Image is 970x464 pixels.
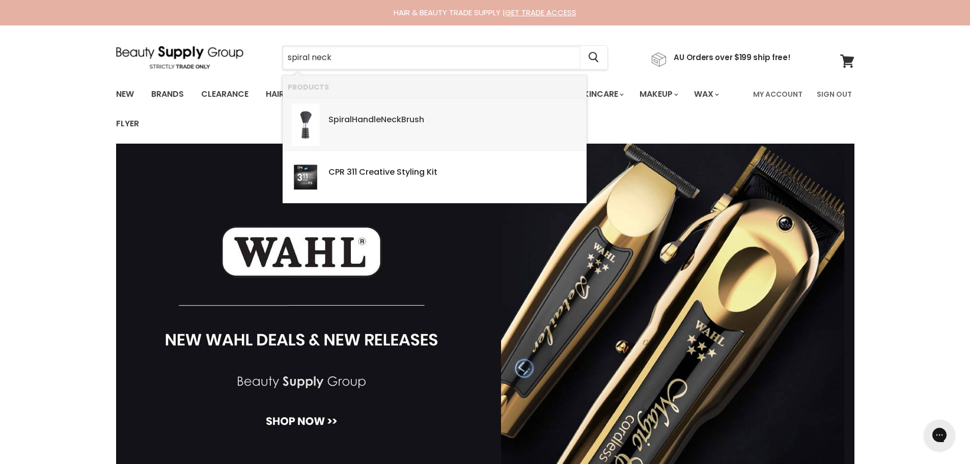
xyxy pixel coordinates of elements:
img: 311-FS_200x.png [291,156,320,199]
a: Clearance [193,84,256,105]
a: Flyer [108,113,147,134]
img: 125002_2_200x.jpg [291,103,320,146]
a: Haircare [258,84,317,105]
a: Sign Out [811,84,858,105]
b: Neck [381,114,401,125]
iframe: Gorgias live chat messenger [919,416,960,454]
a: New [108,84,142,105]
a: Makeup [632,84,684,105]
div: HAIR & BEAUTY TRADE SUPPLY | [103,8,867,18]
li: Products: Spiral Handle Neck Brush [283,98,587,151]
li: Products: CPR 311 Creative Styling Kit [283,151,587,203]
button: Search [580,46,607,69]
input: Search [283,46,580,69]
nav: Main [103,79,867,139]
a: Skincare [571,84,630,105]
a: My Account [747,84,809,105]
a: GET TRADE ACCESS [505,7,576,18]
div: Handle Brush [328,115,581,126]
a: Brands [144,84,191,105]
li: Products [283,75,587,98]
b: Spiral [328,114,352,125]
a: Wax [686,84,725,105]
form: Product [282,45,608,70]
ul: Main menu [108,79,747,139]
div: CPR 311 Creative Styling Kit [328,168,581,178]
